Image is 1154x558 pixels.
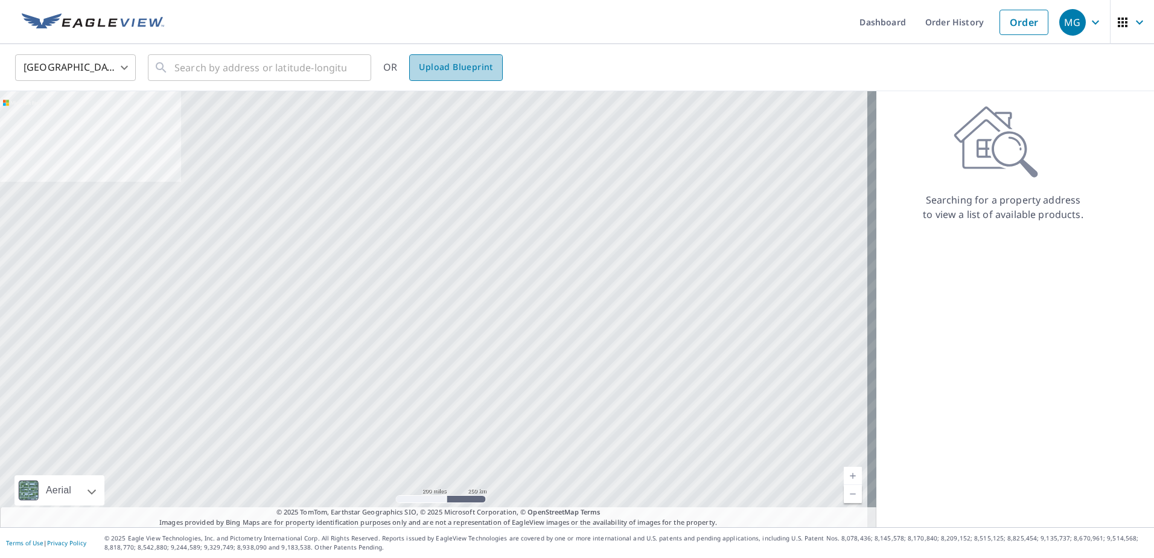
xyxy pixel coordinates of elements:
span: Upload Blueprint [419,60,493,75]
div: MG [1059,9,1086,36]
a: Current Level 5, Zoom In [844,467,862,485]
div: OR [383,54,503,81]
a: Order [999,10,1048,35]
a: OpenStreetMap [528,507,578,516]
input: Search by address or latitude-longitude [174,51,346,85]
a: Current Level 5, Zoom Out [844,485,862,503]
a: Terms [581,507,601,516]
p: | [6,539,86,547]
span: © 2025 TomTom, Earthstar Geographics SIO, © 2025 Microsoft Corporation, © [276,507,601,518]
a: Upload Blueprint [409,54,502,81]
p: © 2025 Eagle View Technologies, Inc. and Pictometry International Corp. All Rights Reserved. Repo... [104,534,1148,552]
a: Terms of Use [6,539,43,547]
a: Privacy Policy [47,539,86,547]
div: Aerial [42,475,75,505]
img: EV Logo [22,13,164,31]
div: [GEOGRAPHIC_DATA] [15,51,136,85]
div: Aerial [14,475,104,505]
p: Searching for a property address to view a list of available products. [922,193,1084,222]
